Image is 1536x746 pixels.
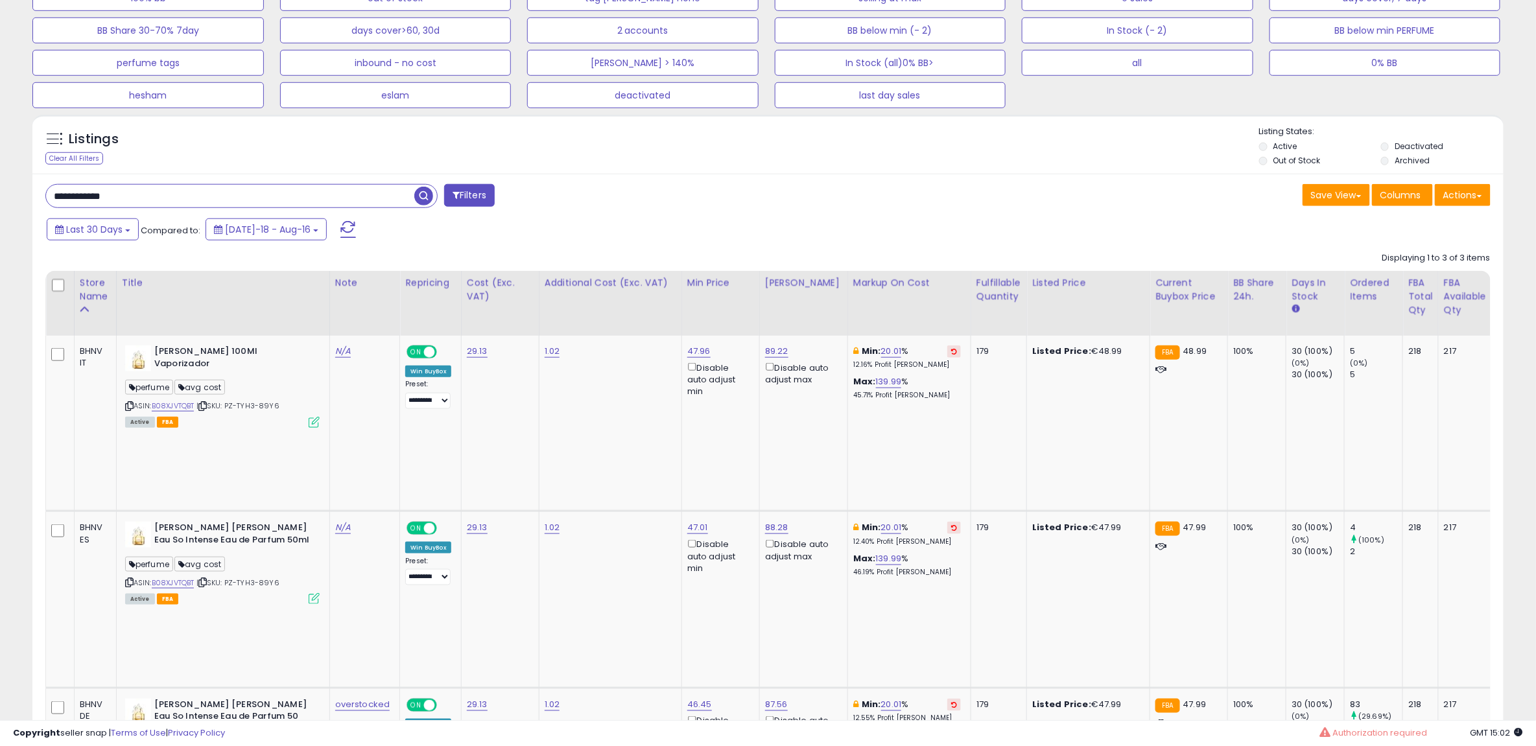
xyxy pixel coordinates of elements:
[168,727,225,739] a: Privacy Policy
[862,521,881,533] b: Min:
[45,152,103,165] div: Clear All Filters
[467,521,488,534] a: 29.13
[853,375,876,388] b: Max:
[32,17,264,43] button: BB Share 30-70% 7day
[1032,345,1140,357] div: €48.99
[853,391,961,400] p: 45.71% Profit [PERSON_NAME]
[1032,521,1091,533] b: Listed Price:
[174,380,225,395] span: avg cost
[157,417,179,428] span: FBA
[976,276,1021,303] div: Fulfillable Quantity
[435,347,456,358] span: OFF
[853,699,961,723] div: %
[862,698,881,710] b: Min:
[1350,276,1397,303] div: Ordered Items
[687,521,708,534] a: 47.01
[976,345,1017,357] div: 179
[765,276,842,290] div: [PERSON_NAME]
[1408,276,1433,317] div: FBA Total Qty
[1270,17,1501,43] button: BB below min PERFUME
[853,345,961,369] div: %
[1350,358,1368,368] small: (0%)
[853,552,876,565] b: Max:
[1032,699,1140,710] div: €47.99
[765,698,788,711] a: 87.56
[111,727,166,739] a: Terms of Use
[122,276,324,290] div: Title
[80,699,106,722] div: BHNV DE
[1292,303,1299,315] small: Days In Stock.
[765,537,838,563] div: Disable auto adjust max
[1395,155,1430,166] label: Archived
[405,380,451,409] div: Preset:
[1292,699,1344,710] div: 30 (100%)
[853,568,961,577] p: 46.19% Profit [PERSON_NAME]
[1350,369,1402,380] div: 5
[47,218,139,240] button: Last 30 Days
[408,699,425,710] span: ON
[976,699,1017,710] div: 179
[527,17,759,43] button: 2 accounts
[174,557,225,572] span: avg cost
[881,345,902,358] a: 20.01
[206,218,327,240] button: [DATE]-18 - Aug-16
[80,522,106,545] div: BHNV ES
[765,714,838,739] div: Disable auto adjust max
[1444,522,1482,533] div: 217
[765,521,788,534] a: 88.28
[1155,345,1179,360] small: FBA
[1408,522,1428,533] div: 218
[853,714,961,723] p: 12.55% Profit [PERSON_NAME]
[1444,276,1486,317] div: FBA Available Qty
[125,594,155,605] span: All listings currently available for purchase on Amazon
[125,699,151,725] img: 31jHjIy911L._SL40_.jpg
[1292,522,1344,533] div: 30 (100%)
[405,276,456,290] div: Repricing
[853,276,965,290] div: Markup on Cost
[853,522,961,546] div: %
[435,699,456,710] span: OFF
[765,360,838,386] div: Disable auto adjust max
[853,537,961,546] p: 12.40% Profit [PERSON_NAME]
[1395,141,1444,152] label: Deactivated
[1292,711,1310,721] small: (0%)
[280,17,512,43] button: days cover>60, 30d
[13,727,225,740] div: seller snap | |
[1408,699,1428,710] div: 218
[775,50,1006,76] button: In Stock (all)0% BB>
[1380,189,1421,202] span: Columns
[405,557,451,586] div: Preset:
[408,347,425,358] span: ON
[280,82,512,108] button: eslam
[1032,345,1091,357] b: Listed Price:
[13,727,60,739] strong: Copyright
[125,522,151,548] img: 31jHjIy911L._SL40_.jpg
[1233,699,1276,710] div: 100%
[69,130,119,148] h5: Listings
[853,553,961,577] div: %
[405,719,451,730] div: Win BuyBox
[280,50,512,76] button: inbound - no cost
[1270,50,1501,76] button: 0% BB
[687,276,754,290] div: Min Price
[1155,699,1179,713] small: FBA
[80,345,106,369] div: BHNV IT
[527,82,759,108] button: deactivated
[876,375,902,388] a: 139.99
[32,50,264,76] button: perfume tags
[1292,535,1310,545] small: (0%)
[125,345,320,426] div: ASIN:
[1408,345,1428,357] div: 218
[881,698,902,711] a: 20.01
[1382,252,1491,264] div: Displaying 1 to 3 of 3 items
[1350,546,1402,557] div: 2
[1022,17,1253,43] button: In Stock (- 2)
[125,417,155,428] span: All listings currently available for purchase on Amazon
[1032,276,1144,290] div: Listed Price
[775,82,1006,108] button: last day sales
[1233,522,1276,533] div: 100%
[335,698,390,711] a: overstocked
[1032,522,1140,533] div: €47.99
[335,276,395,290] div: Note
[1022,50,1253,76] button: all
